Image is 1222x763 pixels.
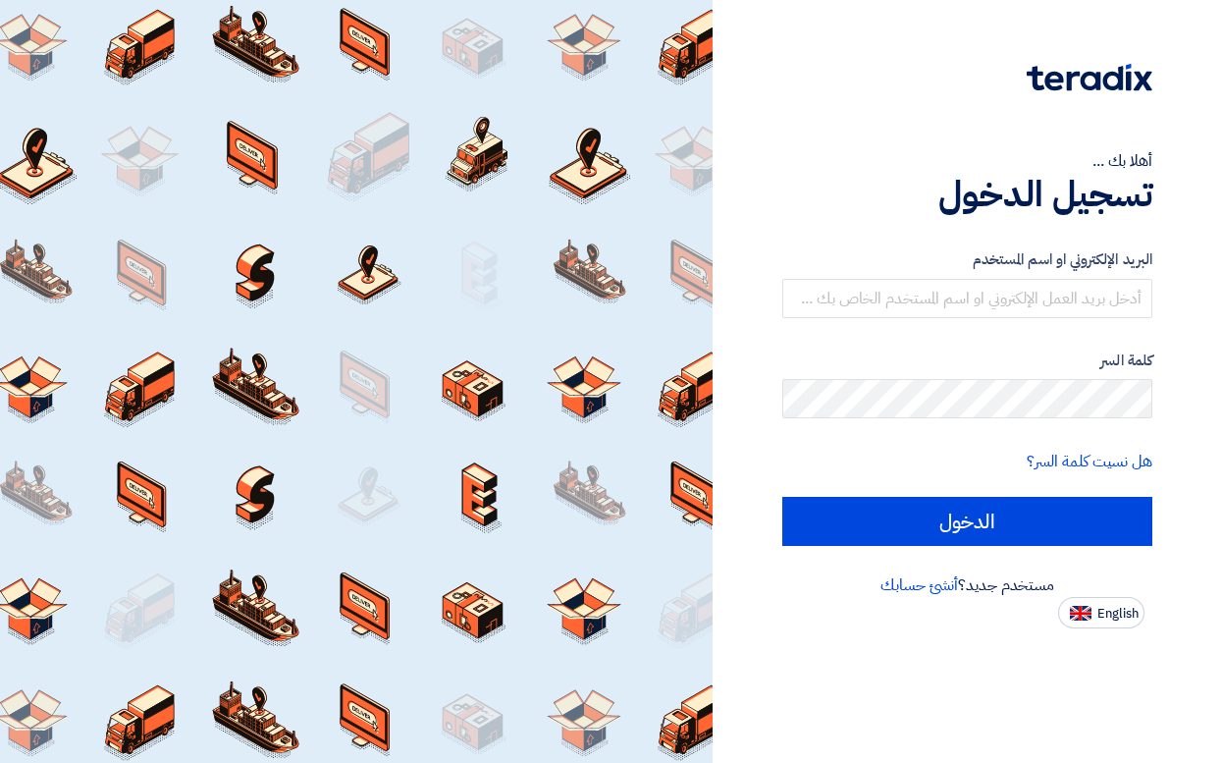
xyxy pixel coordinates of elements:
[782,497,1152,546] input: الدخول
[880,573,958,597] a: أنشئ حسابك
[782,248,1152,271] label: البريد الإلكتروني او اسم المستخدم
[1097,607,1139,621] span: English
[1070,606,1091,621] img: en-US.png
[1058,597,1144,628] button: English
[1027,64,1152,91] img: Teradix logo
[782,279,1152,318] input: أدخل بريد العمل الإلكتروني او اسم المستخدم الخاص بك ...
[1027,450,1152,473] a: هل نسيت كلمة السر؟
[782,149,1152,173] div: أهلا بك ...
[782,173,1152,216] h1: تسجيل الدخول
[782,350,1152,372] label: كلمة السر
[782,573,1152,597] div: مستخدم جديد؟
